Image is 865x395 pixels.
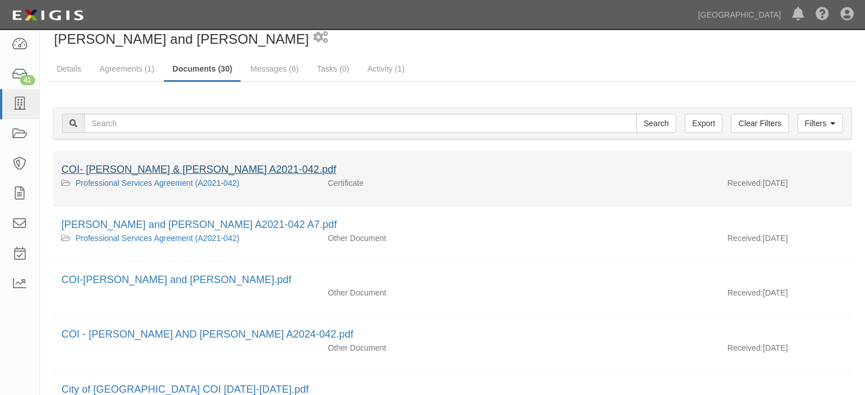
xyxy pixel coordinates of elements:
[61,177,311,189] div: Professional Services Agreement (A2021-042)
[319,232,519,244] div: Other Document
[359,57,413,80] a: Activity (1)
[9,5,87,26] img: logo-5460c22ac91f19d4615b14bd174203de0afe785f0fc80cf4dbbc73dc1793850b.png
[519,287,719,288] div: Effective - Expiration
[61,219,337,230] a: [PERSON_NAME] and [PERSON_NAME] A2021-042 A7.pdf
[719,232,852,250] div: [DATE]
[164,57,241,82] a: Documents (30)
[84,114,637,133] input: Search
[519,177,719,178] div: Effective - Expiration
[319,342,519,354] div: Other Document
[48,20,444,49] div: Hazen and Sawyer
[61,384,309,395] a: City of [GEOGRAPHIC_DATA] COI [DATE]-[DATE].pdf
[308,57,358,80] a: Tasks (0)
[727,232,763,244] p: Received:
[319,287,519,298] div: Other Document
[731,114,788,133] a: Clear Filters
[48,57,90,80] a: Details
[61,163,843,177] div: COI- Hazen & Sawyer A2021-042.pdf
[76,234,239,243] a: Professional Services Agreement (A2021-042)
[319,177,519,189] div: Certificate
[242,57,307,80] a: Messages (6)
[727,287,763,298] p: Received:
[797,114,843,133] a: Filters
[816,8,829,22] i: Help Center - Complianz
[91,57,163,80] a: Agreements (1)
[61,327,843,342] div: COI - HAZEN AND SAWYER A2024-042.pdf
[719,287,852,304] div: [DATE]
[61,274,291,285] a: COI-[PERSON_NAME] and [PERSON_NAME].pdf
[719,177,852,194] div: [DATE]
[20,75,35,85] div: 41
[519,342,719,343] div: Effective - Expiration
[61,164,336,175] a: COI- [PERSON_NAME] & [PERSON_NAME] A2021-042.pdf
[61,329,353,340] a: COI - [PERSON_NAME] AND [PERSON_NAME] A2024-042.pdf
[54,31,309,47] span: [PERSON_NAME] and [PERSON_NAME]
[61,218,843,232] div: Hazen and Sawyer A2021-042 A7.pdf
[313,32,328,44] i: 1 scheduled workflow
[692,3,787,26] a: [GEOGRAPHIC_DATA]
[636,114,676,133] input: Search
[727,342,763,354] p: Received:
[727,177,763,189] p: Received:
[61,273,843,288] div: COI-Hazen and Sawyer.pdf
[719,342,852,359] div: [DATE]
[685,114,722,133] a: Export
[61,232,311,244] div: Professional Services Agreement (A2021-042)
[76,178,239,188] a: Professional Services Agreement (A2021-042)
[519,232,719,233] div: Effective - Expiration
